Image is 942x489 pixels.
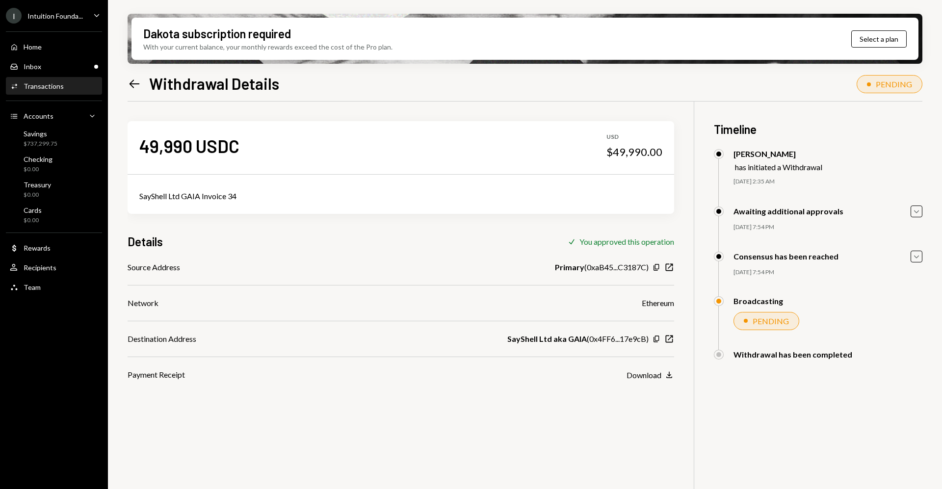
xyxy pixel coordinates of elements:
a: Team [6,278,102,296]
div: [DATE] 2:35 AM [733,178,922,186]
div: Download [627,370,661,380]
div: PENDING [876,79,912,89]
div: Recipients [24,263,56,272]
div: ( 0x4FF6...17e9cB ) [507,333,649,345]
div: Network [128,297,158,309]
div: [DATE] 7:54 PM [733,268,922,277]
div: USD [606,133,662,141]
div: Withdrawal has been completed [733,350,852,359]
div: Savings [24,129,57,138]
div: Payment Receipt [128,369,185,381]
a: Inbox [6,57,102,75]
div: Team [24,283,41,291]
a: Transactions [6,77,102,95]
div: Ethereum [642,297,674,309]
div: Accounts [24,112,53,120]
a: Rewards [6,239,102,257]
a: Treasury$0.00 [6,178,102,201]
div: SayShell Ltd GAIA Invoice 34 [139,190,662,202]
div: Intuition Founda... [27,12,83,20]
div: Source Address [128,261,180,273]
h1: Withdrawal Details [149,74,279,93]
div: $49,990.00 [606,145,662,159]
b: SayShell Ltd aka GAIA [507,333,587,345]
button: Download [627,370,674,381]
div: Home [24,43,42,51]
div: Broadcasting [733,296,783,306]
div: Cards [24,206,42,214]
a: Checking$0.00 [6,152,102,176]
h3: Timeline [714,121,922,137]
h3: Details [128,233,163,250]
div: Awaiting additional approvals [733,206,843,216]
div: Checking [24,155,52,163]
a: Home [6,38,102,55]
a: Recipients [6,258,102,276]
div: I [6,8,22,24]
button: Select a plan [851,30,907,48]
a: Savings$737,299.75 [6,127,102,150]
div: $737,299.75 [24,140,57,148]
div: $0.00 [24,216,42,225]
div: $0.00 [24,165,52,174]
div: Destination Address [128,333,196,345]
div: ( 0xaB45...C3187C ) [555,261,649,273]
div: $0.00 [24,191,51,199]
div: Consensus has been reached [733,252,838,261]
div: With your current balance, your monthly rewards exceed the cost of the Pro plan. [143,42,392,52]
a: Accounts [6,107,102,125]
div: Inbox [24,62,41,71]
div: Treasury [24,180,51,189]
div: [DATE] 7:54 PM [733,223,922,232]
a: Cards$0.00 [6,203,102,227]
div: [PERSON_NAME] [733,149,822,158]
div: has initiated a Withdrawal [735,162,822,172]
div: Rewards [24,244,51,252]
div: PENDING [753,316,789,326]
div: Transactions [24,82,64,90]
div: You approved this operation [579,237,674,246]
div: 49,990 USDC [139,135,239,157]
b: Primary [555,261,584,273]
div: Dakota subscription required [143,26,291,42]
